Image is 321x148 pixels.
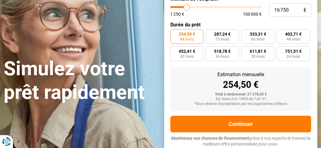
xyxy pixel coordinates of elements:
[179,32,195,36] span: 254,50 €
[175,97,306,101] div: Sur base d'un TAEG de 7,45 %*
[251,37,265,41] span: 60 mois
[175,102,306,106] div: *Sous réserve d'acceptation par les organismes prêteurs
[175,72,306,77] div: Estimation mensuelle
[214,32,231,36] span: 287,24 €
[251,55,265,58] span: 30 mois
[4,57,157,104] h1: Simulez votre prêt rapidement
[180,37,194,41] span: 84 mois
[285,49,302,53] span: 751,51 €
[250,49,266,53] span: 611,81 €
[287,55,300,58] span: 24 mois
[180,55,194,58] span: 42 mois
[171,136,249,141] span: Maximisez vos chances de financement
[285,32,302,36] span: 402,71 €
[175,80,306,89] div: 254,50 €
[214,49,231,53] span: 518,78 €
[250,32,266,36] span: 333,31 €
[243,12,262,16] span: 100 000 €
[216,55,229,58] span: 36 mois
[170,22,311,28] label: Durée du prêt
[216,37,229,41] span: 72 mois
[175,92,306,97] div: Total à rembourser: 21 378,00 €
[303,8,306,13] span: €
[170,135,311,147] p: grâce à nos experts et trouvez la meilleure offre personnalisée pour vous.
[179,49,195,53] span: 452,41 €
[170,12,184,16] span: 1 250 €
[287,37,300,41] span: 48 mois
[170,116,311,132] button: Continuer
